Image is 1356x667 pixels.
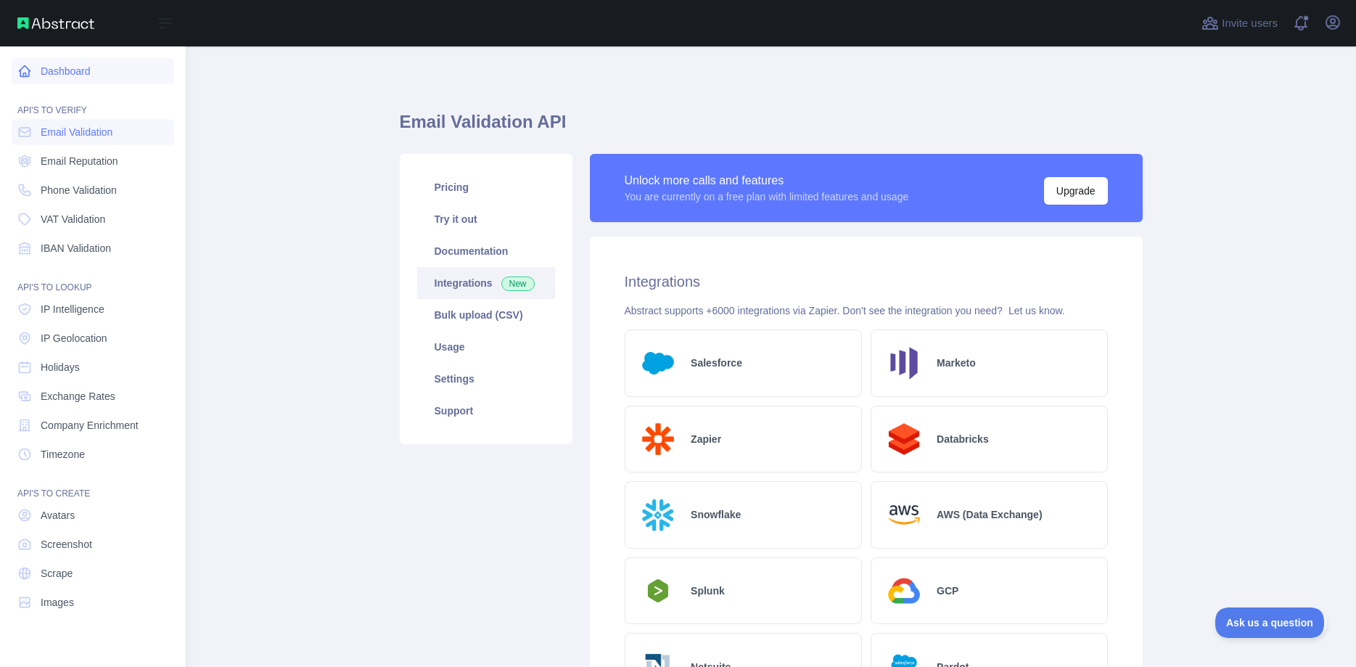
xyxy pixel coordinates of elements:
div: API'S TO LOOKUP [12,264,174,293]
a: Dashboard [12,58,174,84]
span: Scrape [41,566,73,581]
h2: Integrations [625,271,1108,292]
button: Invite users [1199,12,1281,35]
span: Email Validation [41,125,112,139]
img: Logo [637,494,680,536]
div: API'S TO CREATE [12,470,174,499]
div: Unlock more calls and features [625,172,909,189]
span: IP Geolocation [41,331,107,345]
img: Logo [637,342,680,385]
img: Logo [883,342,926,385]
a: IP Intelligence [12,296,174,322]
img: Logo [637,575,680,607]
img: Abstract API [17,17,94,29]
h2: Databricks [937,432,989,446]
a: Images [12,589,174,615]
span: Holidays [41,360,80,375]
span: Timezone [41,447,85,462]
a: Avatars [12,502,174,528]
a: Phone Validation [12,177,174,203]
span: IP Intelligence [41,302,104,316]
a: Support [417,395,555,427]
h2: Splunk [691,584,725,598]
a: IBAN Validation [12,235,174,261]
img: Logo [883,494,926,536]
a: Integrations New [417,267,555,299]
span: IBAN Validation [41,241,111,255]
div: You are currently on a free plan with limited features and usage [625,189,909,204]
h2: Salesforce [691,356,742,370]
span: Email Reputation [41,154,118,168]
a: Bulk upload (CSV) [417,299,555,331]
h2: GCP [937,584,958,598]
span: Phone Validation [41,183,117,197]
a: IP Geolocation [12,325,174,351]
h2: Marketo [937,356,976,370]
span: Screenshot [41,537,92,552]
span: Company Enrichment [41,418,139,433]
a: Company Enrichment [12,412,174,438]
img: Logo [637,418,680,461]
a: Email Validation [12,119,174,145]
a: Scrape [12,560,174,586]
span: New [501,277,535,291]
a: Screenshot [12,531,174,557]
h1: Email Validation API [400,110,1143,145]
a: Settings [417,363,555,395]
a: Let us know. [1008,305,1065,316]
button: Upgrade [1044,177,1108,205]
a: Timezone [12,441,174,467]
span: Exchange Rates [41,389,115,404]
a: Pricing [417,171,555,203]
a: Usage [417,331,555,363]
span: Avatars [41,508,75,523]
a: Email Reputation [12,148,174,174]
img: Logo [883,570,926,613]
span: Invite users [1222,15,1278,32]
h2: Zapier [691,432,721,446]
div: Abstract supports +6000 integrations via Zapier. Don't see the integration you need? [625,303,1108,318]
a: Try it out [417,203,555,235]
img: Logo [883,418,926,461]
span: Images [41,595,74,610]
a: Exchange Rates [12,383,174,409]
h2: Snowflake [691,507,741,522]
iframe: Toggle Customer Support [1215,607,1327,638]
span: VAT Validation [41,212,105,226]
div: API'S TO VERIFY [12,87,174,116]
a: VAT Validation [12,206,174,232]
a: Holidays [12,354,174,380]
h2: AWS (Data Exchange) [937,507,1042,522]
a: Documentation [417,235,555,267]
